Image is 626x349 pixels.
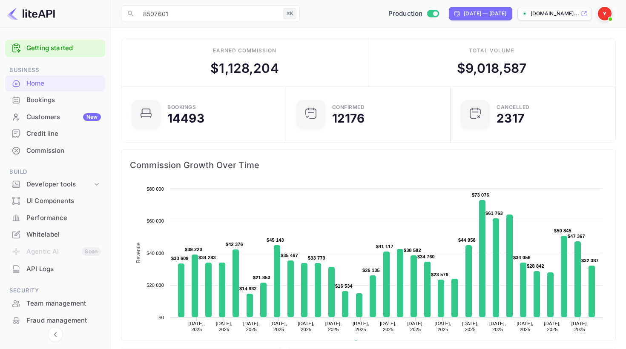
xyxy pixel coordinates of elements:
a: Credit line [5,126,105,141]
div: 2317 [497,112,524,124]
div: Credit line [5,126,105,142]
text: [DATE], 2025 [353,321,369,332]
div: Customers [26,112,101,122]
div: Fraud management [26,316,101,326]
text: $40 000 [146,251,164,256]
text: [DATE], 2025 [407,321,424,332]
text: Revenue [362,340,383,346]
a: UI Components [5,193,105,209]
div: Bookings [167,105,196,110]
div: Commission [26,146,101,156]
span: Production [388,9,423,19]
text: $33 609 [171,256,189,261]
text: [DATE], 2025 [188,321,205,332]
button: Collapse navigation [48,327,63,342]
text: $0 [158,315,164,320]
text: [DATE], 2025 [435,321,451,332]
div: Bookings [5,92,105,109]
div: 14493 [167,112,204,124]
a: Bookings [5,92,105,108]
text: $50 845 [554,228,571,233]
text: $14 932 [239,286,257,291]
text: [DATE], 2025 [544,321,561,332]
text: [DATE], 2025 [298,321,314,332]
div: Whitelabel [5,226,105,243]
a: Commission [5,143,105,158]
div: Home [26,79,101,89]
a: Fraud management [5,312,105,328]
text: $35 467 [281,253,298,258]
span: Commission Growth Over Time [130,158,607,172]
text: [DATE], 2025 [270,321,287,332]
text: [DATE], 2025 [462,321,479,332]
a: Team management [5,295,105,311]
text: [DATE], 2025 [489,321,506,332]
text: $34 283 [198,255,216,260]
div: Total volume [469,47,514,54]
text: $20 000 [146,283,164,288]
text: $28 842 [527,263,544,269]
text: $45 143 [267,237,284,243]
div: Performance [26,213,101,223]
div: Fraud management [5,312,105,329]
span: Marketing [5,337,105,346]
input: Search (e.g. bookings, documentation) [138,5,280,22]
text: $60 000 [146,218,164,223]
a: Whitelabel [5,226,105,242]
text: [DATE], 2025 [380,321,396,332]
div: Switch to Sandbox mode [385,9,442,19]
div: New [83,113,101,121]
text: $44 958 [458,237,476,243]
text: $34 760 [417,254,435,259]
div: Whitelabel [26,230,101,240]
div: Commission [5,143,105,159]
div: ⌘K [284,8,296,19]
div: [DATE] — [DATE] [464,10,506,17]
a: CustomersNew [5,109,105,125]
text: [DATE], 2025 [571,321,588,332]
a: Home [5,75,105,91]
text: $73 076 [472,192,489,197]
div: Earned commission [213,47,276,54]
p: [DOMAIN_NAME]... [531,10,579,17]
div: Team management [5,295,105,312]
text: $47 367 [568,234,585,239]
div: Getting started [5,40,105,57]
div: API Logs [26,264,101,274]
text: $32 387 [581,258,599,263]
a: Getting started [26,43,101,53]
div: Home [5,75,105,92]
div: Bookings [26,95,101,105]
text: [DATE], 2025 [517,321,533,332]
text: Revenue [135,242,141,263]
span: Build [5,167,105,177]
text: $33 779 [308,255,325,260]
div: $ 9,018,587 [457,59,527,78]
a: Performance [5,210,105,226]
text: $34 056 [513,255,531,260]
text: $61 763 [485,211,503,216]
div: Click to change the date range period [449,7,512,20]
text: [DATE], 2025 [243,321,260,332]
div: Confirmed [332,105,365,110]
span: Business [5,66,105,75]
div: UI Components [26,196,101,206]
div: Developer tools [26,180,92,189]
div: Developer tools [5,177,105,192]
text: [DATE], 2025 [216,321,233,332]
text: $23 576 [431,272,448,277]
text: $42 376 [226,242,243,247]
text: $21 853 [253,275,270,280]
text: $16 534 [335,283,353,289]
text: $39 220 [185,247,202,252]
div: 12176 [332,112,365,124]
text: $26 135 [362,268,380,273]
a: API Logs [5,261,105,277]
div: $ 1,128,204 [210,59,279,78]
span: Security [5,286,105,295]
img: LiteAPI logo [7,7,55,20]
text: $41 117 [376,244,393,249]
img: Yandex [598,7,612,20]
